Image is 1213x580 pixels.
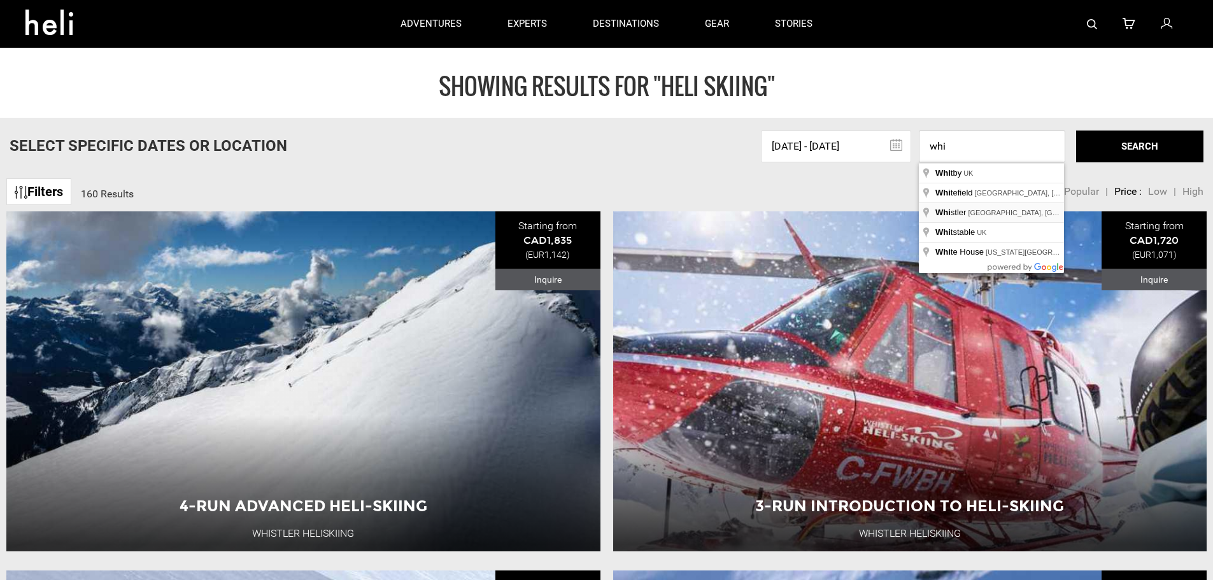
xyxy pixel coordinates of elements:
li: Price : [1114,185,1142,199]
button: SEARCH [1076,131,1203,162]
span: tefield [935,188,975,197]
p: experts [507,17,547,31]
p: destinations [593,17,659,31]
span: [GEOGRAPHIC_DATA], [GEOGRAPHIC_DATA], [GEOGRAPHIC_DATA] [975,189,1202,197]
span: 160 Results [81,188,134,200]
img: search-bar-icon.svg [1087,19,1097,29]
span: High [1182,185,1203,197]
li: | [1174,185,1176,199]
p: adventures [401,17,462,31]
span: Whi [935,247,951,257]
p: Select Specific Dates Or Location [10,135,287,157]
span: te House [935,247,986,257]
img: btn-icon.svg [15,186,27,199]
span: Low [1148,185,1167,197]
span: tby [935,168,963,178]
input: Select dates [761,131,911,162]
span: [GEOGRAPHIC_DATA], [GEOGRAPHIC_DATA] [968,209,1117,216]
span: tstable [935,227,977,237]
span: UK [963,169,973,177]
span: Whi [935,168,951,178]
span: Whi [935,188,951,197]
span: Popular [1064,185,1099,197]
input: Enter a location [919,131,1065,162]
a: Filters [6,178,71,206]
span: Whi [935,208,951,217]
span: UK [977,229,986,236]
li: | [1105,185,1108,199]
span: stler [935,208,968,217]
span: Whi [935,227,951,237]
